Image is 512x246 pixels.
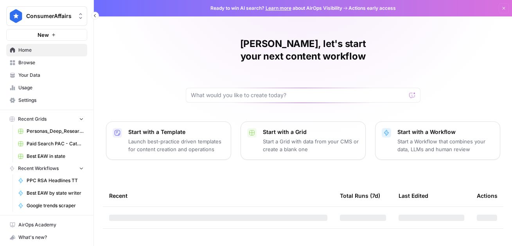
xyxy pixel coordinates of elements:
div: Recent [109,185,327,206]
h1: [PERSON_NAME], let's start your next content workflow [186,38,420,63]
p: Start with a Grid [263,128,359,136]
a: Best EAW by state writer [14,187,87,199]
span: Your Data [18,72,84,79]
a: PPC RSA Headlines TT [14,174,87,187]
div: What's new? [7,232,87,243]
span: ConsumerAffairs [26,12,74,20]
a: Google trends scraper [14,199,87,212]
span: Best EAW by state writer [27,190,84,197]
span: Actions early access [349,5,396,12]
p: Launch best-practice driven templates for content creation and operations [128,137,225,153]
a: Browse [6,56,87,69]
a: Learn more [266,5,291,11]
button: New [6,29,87,41]
button: Start with a GridStart a Grid with data from your CMS or create a blank one [241,121,366,160]
button: Start with a TemplateLaunch best-practice driven templates for content creation and operations [106,121,231,160]
button: What's new? [6,231,87,244]
p: Start with a Template [128,128,225,136]
button: Recent Workflows [6,163,87,174]
a: Paid Search PAC - Categories [14,137,87,150]
span: Home [18,47,84,54]
span: Usage [18,84,84,91]
span: Recent Grids [18,116,47,123]
div: Last Edited [399,185,428,206]
a: Personas_Deep_Research.csv [14,125,87,137]
p: Start a Grid with data from your CMS or create a blank one [263,137,359,153]
span: AirOps Academy [18,221,84,228]
a: Home [6,44,87,56]
img: ConsumerAffairs Logo [9,9,23,23]
button: Start with a WorkflowStart a Workflow that combines your data, LLMs and human review [375,121,500,160]
span: Ready to win AI search? about AirOps Visibility [210,5,342,12]
p: Start with a Workflow [397,128,494,136]
div: Total Runs (7d) [340,185,380,206]
a: AirOps Academy [6,219,87,231]
span: Personas_Deep_Research.csv [27,128,84,135]
p: Start a Workflow that combines your data, LLMs and human review [397,137,494,153]
button: Workspace: ConsumerAffairs [6,6,87,26]
span: Paid Search PAC - Categories [27,140,84,147]
a: Settings [6,94,87,107]
span: PPC RSA Headlines TT [27,177,84,184]
span: Settings [18,97,84,104]
a: Usage [6,81,87,94]
span: Browse [18,59,84,66]
button: Recent Grids [6,113,87,125]
a: Your Data [6,69,87,81]
span: Google trends scraper [27,202,84,209]
span: New [38,31,49,39]
div: Actions [477,185,498,206]
input: What would you like to create today? [191,91,406,99]
a: Best EAW in state [14,150,87,163]
span: Best EAW in state [27,153,84,160]
span: Recent Workflows [18,165,59,172]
